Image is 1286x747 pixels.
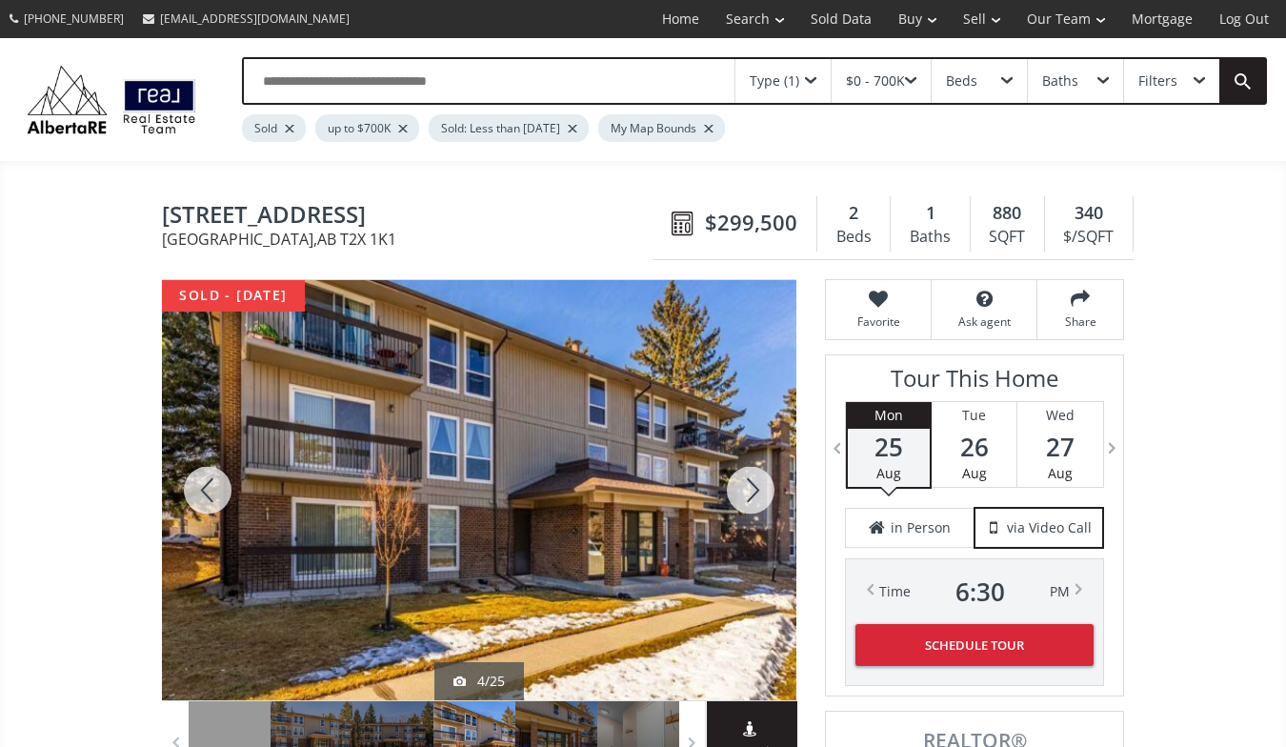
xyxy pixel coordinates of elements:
[1055,201,1123,226] div: 340
[598,114,725,142] div: My Map Bounds
[453,672,505,691] div: 4/25
[932,434,1016,460] span: 26
[1138,74,1177,88] div: Filters
[946,74,977,88] div: Beds
[1017,402,1103,429] div: Wed
[24,10,124,27] span: [PHONE_NUMBER]
[133,1,359,36] a: [EMAIL_ADDRESS][DOMAIN_NAME]
[835,313,921,330] span: Favorite
[855,624,1094,666] button: Schedule Tour
[705,208,797,237] span: $299,500
[162,232,662,247] span: [GEOGRAPHIC_DATA] , AB T2X 1K1
[845,365,1104,401] h3: Tour This Home
[846,74,905,88] div: $0 - 700K
[980,223,1035,252] div: SQFT
[19,61,204,138] img: Logo
[1042,74,1078,88] div: Baths
[242,114,306,142] div: Sold
[162,280,305,312] div: sold - [DATE]
[162,202,662,232] span: 860 Midridge Drive SE #421
[891,518,951,537] span: in Person
[900,201,959,226] div: 1
[900,223,959,252] div: Baths
[162,280,796,700] div: 860 Midridge Drive SE #421 Calgary, AB T2X 1K1 - Photo 4 of 25
[941,313,1027,330] span: Ask agent
[848,402,930,429] div: Mon
[160,10,350,27] span: [EMAIL_ADDRESS][DOMAIN_NAME]
[932,402,1016,429] div: Tue
[429,114,589,142] div: Sold: Less than [DATE]
[955,578,1005,605] span: 6 : 30
[1055,223,1123,252] div: $/SQFT
[750,74,799,88] div: Type (1)
[848,434,930,460] span: 25
[962,464,987,482] span: Aug
[876,464,901,482] span: Aug
[993,201,1021,226] span: 880
[1017,434,1103,460] span: 27
[315,114,419,142] div: up to $700K
[1047,313,1114,330] span: Share
[1048,464,1073,482] span: Aug
[827,201,880,226] div: 2
[879,578,1070,605] div: Time PM
[827,223,880,252] div: Beds
[1007,518,1092,537] span: via Video Call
